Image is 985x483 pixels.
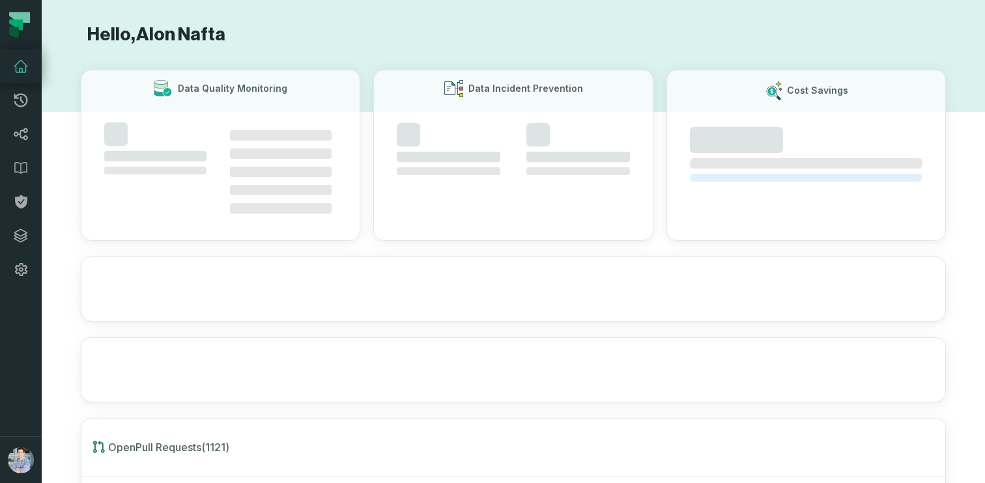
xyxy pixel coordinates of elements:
h1: Hello, Alon Nafta [81,23,946,46]
button: Cost Savings [666,70,946,241]
h3: Cost Savings [787,84,848,97]
button: Data Quality Monitoring [81,70,360,241]
button: Data Incident Prevention [373,70,653,241]
h1: Open Pull Requests ( 1121 ) [92,439,956,455]
img: avatar of Alon Nafta [8,447,34,473]
h3: Data Quality Monitoring [178,82,287,95]
h3: Data Incident Prevention [468,82,583,95]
